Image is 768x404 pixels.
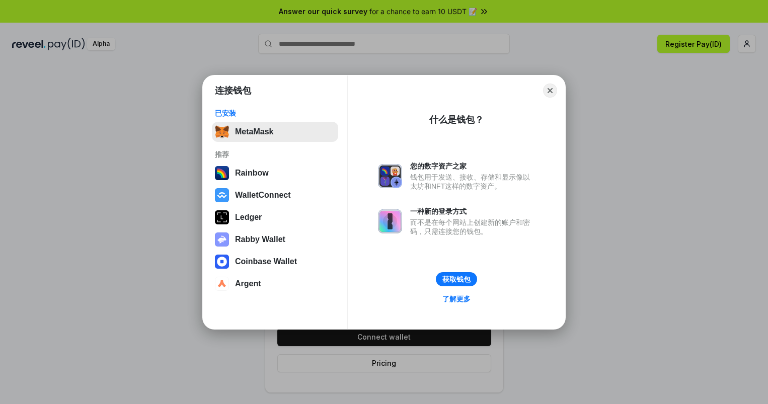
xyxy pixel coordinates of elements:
div: MetaMask [235,127,273,136]
div: 获取钱包 [442,275,471,284]
a: 了解更多 [436,292,477,305]
img: svg+xml,%3Csvg%20xmlns%3D%22http%3A%2F%2Fwww.w3.org%2F2000%2Fsvg%22%20width%3D%2228%22%20height%3... [215,210,229,224]
div: Rabby Wallet [235,235,285,244]
img: svg+xml,%3Csvg%20width%3D%2228%22%20height%3D%2228%22%20viewBox%3D%220%200%2028%2028%22%20fill%3D... [215,188,229,202]
img: svg+xml,%3Csvg%20xmlns%3D%22http%3A%2F%2Fwww.w3.org%2F2000%2Fsvg%22%20fill%3D%22none%22%20viewBox... [378,164,402,188]
button: Coinbase Wallet [212,252,338,272]
button: MetaMask [212,122,338,142]
button: WalletConnect [212,185,338,205]
div: WalletConnect [235,191,291,200]
button: Rabby Wallet [212,229,338,250]
div: 您的数字资产之家 [410,161,535,171]
img: svg+xml,%3Csvg%20width%3D%2228%22%20height%3D%2228%22%20viewBox%3D%220%200%2028%2028%22%20fill%3D... [215,277,229,291]
div: 推荐 [215,150,335,159]
div: 一种新的登录方式 [410,207,535,216]
div: 什么是钱包？ [429,114,484,126]
div: 而不是在每个网站上创建新的账户和密码，只需连接您的钱包。 [410,218,535,236]
div: Argent [235,279,261,288]
img: svg+xml,%3Csvg%20fill%3D%22none%22%20height%3D%2233%22%20viewBox%3D%220%200%2035%2033%22%20width%... [215,125,229,139]
img: svg+xml,%3Csvg%20xmlns%3D%22http%3A%2F%2Fwww.w3.org%2F2000%2Fsvg%22%20fill%3D%22none%22%20viewBox... [378,209,402,233]
button: Argent [212,274,338,294]
h1: 连接钱包 [215,85,251,97]
div: Rainbow [235,169,269,178]
button: 获取钱包 [436,272,477,286]
div: Coinbase Wallet [235,257,297,266]
button: Rainbow [212,163,338,183]
button: Close [543,84,557,98]
div: 钱包用于发送、接收、存储和显示像以太坊和NFT这样的数字资产。 [410,173,535,191]
button: Ledger [212,207,338,227]
img: svg+xml,%3Csvg%20xmlns%3D%22http%3A%2F%2Fwww.w3.org%2F2000%2Fsvg%22%20fill%3D%22none%22%20viewBox... [215,232,229,247]
div: Ledger [235,213,262,222]
div: 了解更多 [442,294,471,303]
img: svg+xml,%3Csvg%20width%3D%22120%22%20height%3D%22120%22%20viewBox%3D%220%200%20120%20120%22%20fil... [215,166,229,180]
div: 已安装 [215,109,335,118]
img: svg+xml,%3Csvg%20width%3D%2228%22%20height%3D%2228%22%20viewBox%3D%220%200%2028%2028%22%20fill%3D... [215,255,229,269]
